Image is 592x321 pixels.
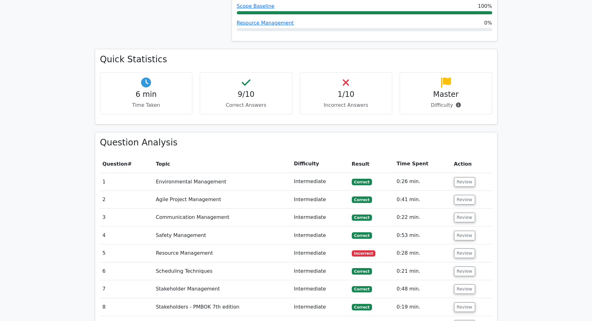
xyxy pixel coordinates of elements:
td: Intermediate [291,280,349,298]
td: Scheduling Techniques [153,262,291,280]
span: Correct [352,196,372,203]
td: 1 [100,173,154,191]
a: Resource Management [237,20,294,26]
a: Scope Baseline [237,3,275,9]
th: Time Spent [394,155,451,173]
span: Correct [352,179,372,185]
p: Time Taken [105,101,187,109]
h3: Question Analysis [100,137,492,148]
td: 0:28 min. [394,244,451,262]
th: # [100,155,154,173]
span: Correct [352,268,372,274]
td: 0:41 min. [394,191,451,209]
h4: 9/10 [205,90,287,99]
td: 0:19 min. [394,298,451,316]
span: Incorrect [352,250,376,257]
td: 4 [100,227,154,244]
span: 100% [478,2,492,10]
td: Intermediate [291,227,349,244]
td: 0:22 min. [394,209,451,226]
th: Result [349,155,394,173]
td: 2 [100,191,154,209]
button: Review [454,231,475,240]
td: 5 [100,244,154,262]
button: Review [454,195,475,205]
td: 6 [100,262,154,280]
td: Intermediate [291,191,349,209]
span: Correct [352,304,372,310]
h4: Master [405,90,487,99]
h4: 6 min [105,90,187,99]
td: Intermediate [291,298,349,316]
td: Intermediate [291,244,349,262]
button: Review [454,177,475,187]
th: Action [452,155,492,173]
td: Resource Management [153,244,291,262]
button: Review [454,284,475,294]
td: Safety Management [153,227,291,244]
td: Intermediate [291,262,349,280]
th: Topic [153,155,291,173]
td: 8 [100,298,154,316]
td: 0:48 min. [394,280,451,298]
h3: Quick Statistics [100,54,492,65]
td: 7 [100,280,154,298]
td: Communication Management [153,209,291,226]
span: Correct [352,215,372,221]
td: 0:26 min. [394,173,451,191]
td: Environmental Management [153,173,291,191]
button: Review [454,267,475,276]
span: Correct [352,286,372,292]
th: Difficulty [291,155,349,173]
button: Review [454,302,475,312]
td: 3 [100,209,154,226]
h4: 1/10 [305,90,387,99]
td: Intermediate [291,209,349,226]
span: Question [103,161,128,167]
p: Incorrect Answers [305,101,387,109]
p: Correct Answers [205,101,287,109]
td: Agile Project Management [153,191,291,209]
td: Stakeholders - PMBOK 7th edition [153,298,291,316]
span: Correct [352,232,372,238]
td: 0:21 min. [394,262,451,280]
button: Review [454,248,475,258]
span: 0% [484,19,492,27]
td: 0:53 min. [394,227,451,244]
button: Review [454,213,475,222]
td: Intermediate [291,173,349,191]
td: Stakeholder Management [153,280,291,298]
p: Difficulty [405,101,487,109]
